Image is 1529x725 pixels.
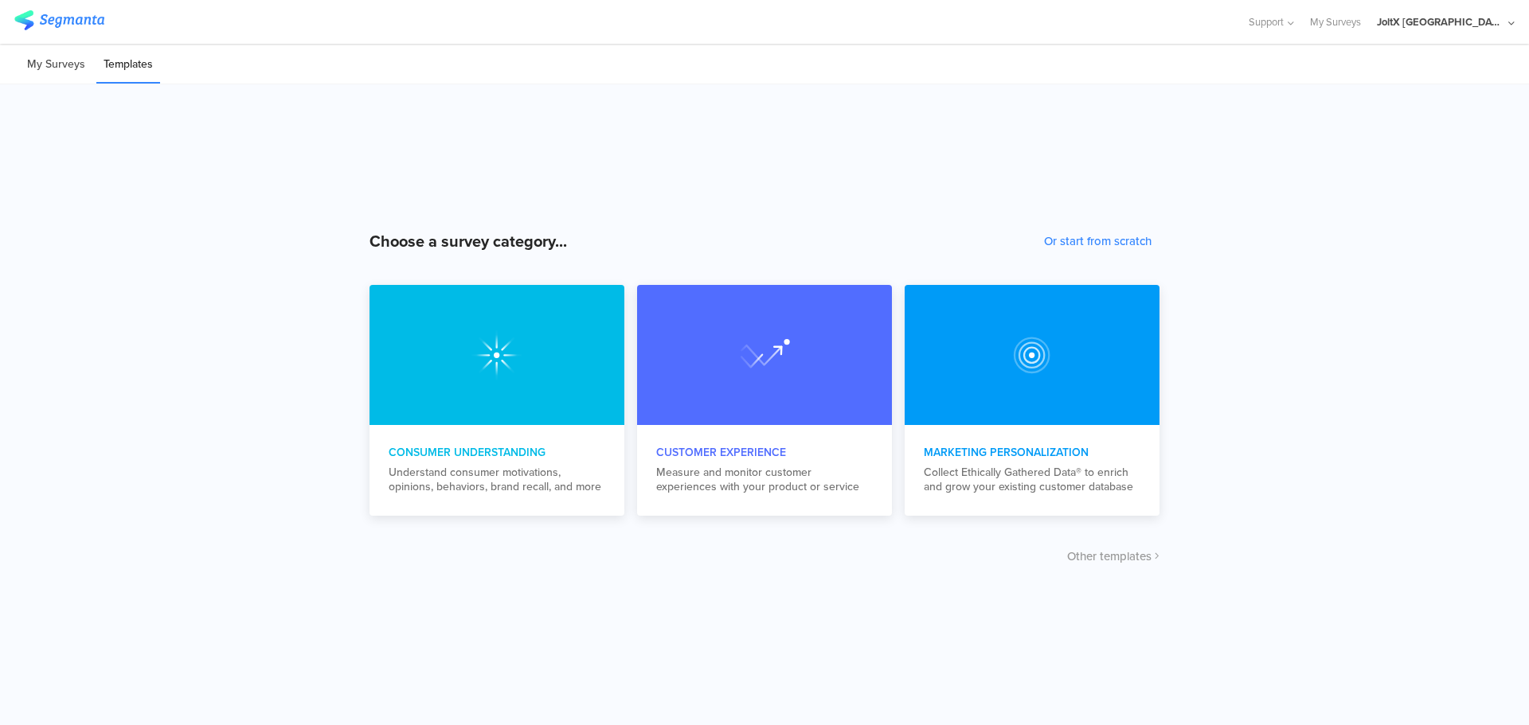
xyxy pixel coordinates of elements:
[656,444,873,461] div: Customer Experience
[739,329,790,380] img: marketing_personalization.svg
[656,466,873,494] div: Measure and monitor customer experiences with your product or service
[1007,329,1058,380] img: customer_experience.svg
[1067,548,1159,565] button: Other templates
[96,46,160,84] li: Templates
[1067,548,1152,565] span: Other templates
[20,46,92,84] li: My Surveys
[389,466,605,494] div: Understand consumer motivations, opinions, behaviors, brand recall, and more
[1044,232,1152,250] button: Or start from scratch
[389,444,605,461] div: Consumer Understanding
[471,329,522,380] img: consumer_understanding.svg
[1377,14,1504,29] div: JoltX [GEOGRAPHIC_DATA]
[924,466,1140,494] div: Collect Ethically Gathered Data® to enrich and grow your existing customer database
[370,229,567,253] div: Choose a survey category...
[14,10,104,30] img: segmanta logo
[924,444,1140,461] div: Marketing Personalization
[1249,14,1284,29] span: Support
